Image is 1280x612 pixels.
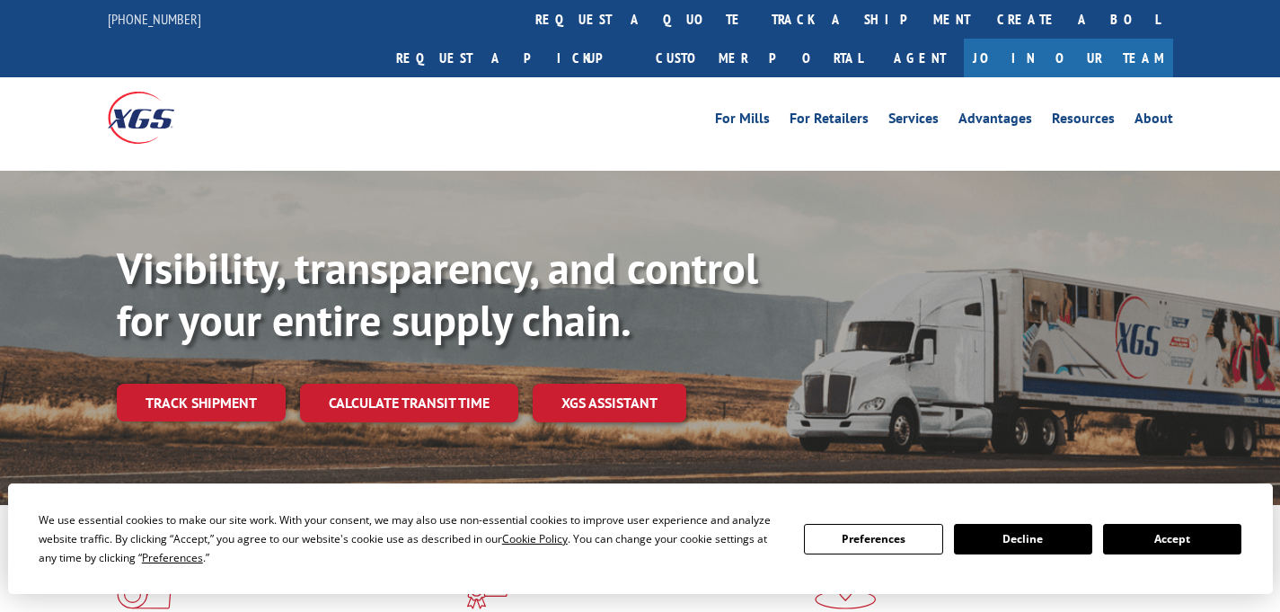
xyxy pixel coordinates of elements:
a: [PHONE_NUMBER] [108,10,201,28]
button: Accept [1103,524,1241,554]
b: Visibility, transparency, and control for your entire supply chain. [117,240,758,348]
span: Cookie Policy [502,531,568,546]
a: For Retailers [790,111,869,131]
a: Customer Portal [642,39,876,77]
a: XGS ASSISTANT [533,384,686,422]
div: Cookie Consent Prompt [8,483,1273,594]
a: Services [888,111,939,131]
div: We use essential cookies to make our site work. With your consent, we may also use non-essential ... [39,510,782,567]
button: Preferences [804,524,942,554]
a: Advantages [958,111,1032,131]
span: Preferences [142,550,203,565]
a: Request a pickup [383,39,642,77]
a: Calculate transit time [300,384,518,422]
button: Decline [954,524,1092,554]
a: Resources [1052,111,1115,131]
a: Track shipment [117,384,286,421]
a: Agent [876,39,964,77]
a: About [1134,111,1173,131]
a: Join Our Team [964,39,1173,77]
a: For Mills [715,111,770,131]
